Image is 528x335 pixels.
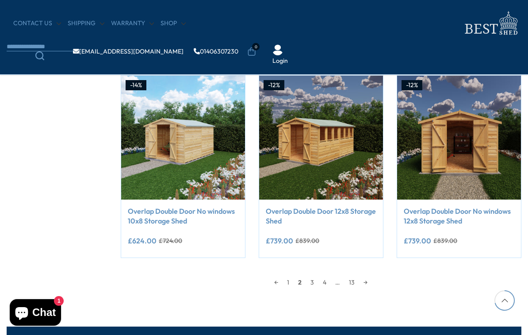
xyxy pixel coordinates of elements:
[13,19,61,28] a: CONTACT US
[128,206,238,226] a: Overlap Double Door No windows 10x8 Storage Shed
[159,238,182,244] del: £724.00
[402,80,422,91] div: -12%
[283,276,294,289] a: 1
[306,276,318,289] a: 3
[294,276,306,289] span: 2
[433,238,457,244] del: £839.00
[331,276,344,289] span: …
[73,48,184,54] a: [EMAIL_ADDRESS][DOMAIN_NAME]
[111,19,154,28] a: Warranty
[272,57,288,65] a: Login
[7,51,73,60] a: Search
[247,47,256,56] a: 0
[359,276,372,289] a: →
[252,43,260,50] span: 0
[128,237,157,244] ins: £624.00
[404,206,514,226] a: Overlap Double Door No windows 12x8 Storage Shed
[270,276,283,289] a: ←
[68,19,104,28] a: Shipping
[194,48,238,54] a: 01406307230
[404,237,431,244] ins: £739.00
[7,299,64,328] inbox-online-store-chat: Shopify online store chat
[126,80,146,91] div: -14%
[266,206,376,226] a: Overlap Double Door 12x8 Storage Shed
[318,276,331,289] a: 4
[272,45,283,55] img: User Icon
[266,237,293,244] ins: £739.00
[264,80,284,91] div: -12%
[344,276,359,289] a: 13
[161,19,186,28] a: Shop
[459,9,521,38] img: logo
[295,238,319,244] del: £839.00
